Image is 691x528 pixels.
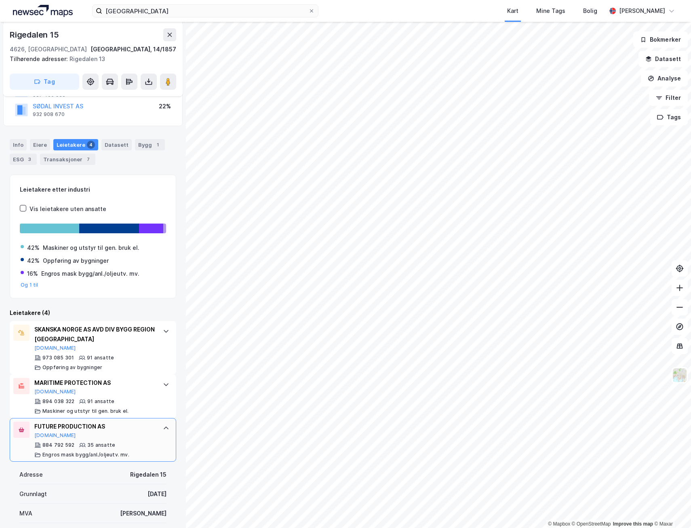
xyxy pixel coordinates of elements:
div: Oppføring av bygninger [42,364,102,371]
div: Engros mask bygg/anl./oljeutv. mv. [41,269,139,279]
div: 884 792 592 [42,442,74,448]
div: Grunnlagt [19,489,47,499]
div: Rigedalen 15 [10,28,61,41]
div: 4 [87,141,95,149]
a: OpenStreetMap [572,521,611,527]
div: Maskiner og utstyr til gen. bruk el. [43,243,139,253]
img: logo.a4113a55bc3d86da70a041830d287a7e.svg [13,5,73,17]
button: Filter [649,90,688,106]
div: 22% [159,101,171,111]
div: 1 [154,141,162,149]
button: Analyse [641,70,688,87]
button: Og 1 til [21,282,38,288]
div: 35 ansatte [87,442,115,448]
div: SKANSKA NORGE AS AVD DIV BYGG REGION [GEOGRAPHIC_DATA] [34,325,155,344]
div: 42% [27,243,40,253]
div: Leietakere etter industri [20,185,166,194]
div: [DATE] [147,489,166,499]
div: [PERSON_NAME] [619,6,665,16]
button: Bokmerker [633,32,688,48]
div: 973 085 301 [42,355,74,361]
a: Mapbox [548,521,570,527]
div: 4626, [GEOGRAPHIC_DATA] [10,44,87,54]
div: Rigedalen 15 [130,470,166,479]
div: Eiere [30,139,50,150]
div: 894 038 322 [42,398,74,405]
div: Vis leietakere uten ansatte [29,204,106,214]
a: Improve this map [613,521,653,527]
div: Bolig [583,6,597,16]
div: Kart [507,6,518,16]
div: Leietakere [53,139,98,150]
input: Søk på adresse, matrikkel, gårdeiere, leietakere eller personer [102,5,308,17]
div: ESG [10,154,37,165]
div: [PERSON_NAME] [120,509,166,518]
span: Tilhørende adresser: [10,55,70,62]
div: Transaksjoner [40,154,95,165]
div: 3 [25,155,34,163]
div: Adresse [19,470,43,479]
div: 91 ansatte [87,355,114,361]
button: Tag [10,74,79,90]
img: Z [672,367,687,383]
div: [GEOGRAPHIC_DATA], 14/1857 [91,44,176,54]
div: Bygg [135,139,165,150]
div: Oppføring av bygninger [43,256,109,266]
div: Maskiner og utstyr til gen. bruk el. [42,408,129,414]
div: MARITIME PROTECTION AS [34,378,155,388]
div: Mine Tags [536,6,565,16]
div: Rigedalen 13 [10,54,170,64]
div: Engros mask bygg/anl./oljeutv. mv. [42,452,129,458]
div: MVA [19,509,32,518]
div: 932 908 670 [33,111,65,118]
div: FUTURE PRODUCTION AS [34,422,155,431]
button: [DOMAIN_NAME] [34,432,76,439]
div: Datasett [101,139,132,150]
button: Datasett [638,51,688,67]
div: 16% [27,269,38,279]
div: Leietakere (4) [10,308,176,318]
div: 7 [84,155,92,163]
iframe: Chat Widget [651,489,691,528]
button: [DOMAIN_NAME] [34,345,76,351]
button: [DOMAIN_NAME] [34,389,76,395]
div: Info [10,139,27,150]
button: Tags [650,109,688,125]
div: 91 ansatte [87,398,114,405]
div: 42% [27,256,40,266]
